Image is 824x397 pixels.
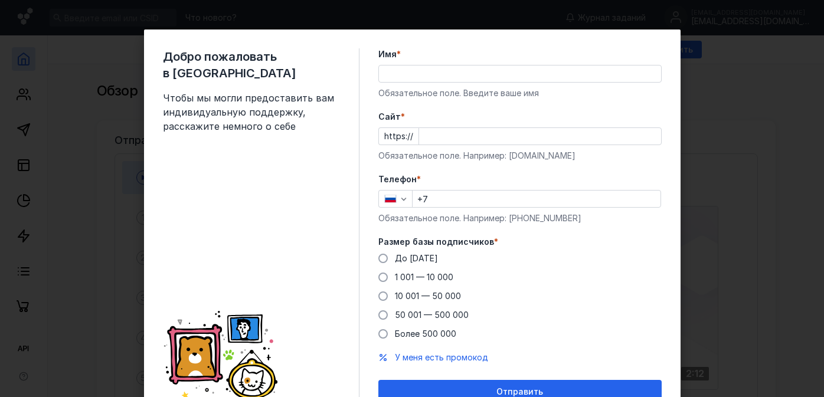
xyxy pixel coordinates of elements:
div: Обязательное поле. Введите ваше имя [378,87,662,99]
div: Обязательное поле. Например: [PHONE_NUMBER] [378,212,662,224]
span: Имя [378,48,397,60]
span: Более 500 000 [395,329,456,339]
span: Размер базы подписчиков [378,236,494,248]
span: До [DATE] [395,253,438,263]
span: 1 001 — 10 000 [395,272,453,282]
div: Обязательное поле. Например: [DOMAIN_NAME] [378,150,662,162]
span: Телефон [378,173,417,185]
span: У меня есть промокод [395,352,488,362]
button: У меня есть промокод [395,352,488,363]
span: Чтобы мы могли предоставить вам индивидуальную поддержку, расскажите немного о себе [163,91,340,133]
span: Cайт [378,111,401,123]
span: Добро пожаловать в [GEOGRAPHIC_DATA] [163,48,340,81]
span: 10 001 — 50 000 [395,291,461,301]
span: Отправить [496,387,543,397]
span: 50 001 — 500 000 [395,310,469,320]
